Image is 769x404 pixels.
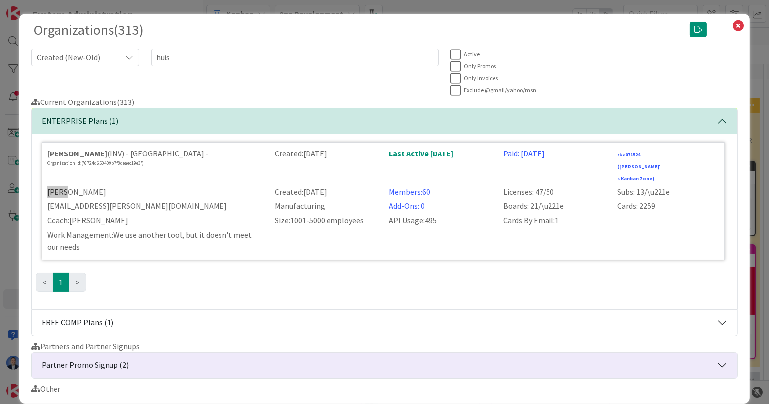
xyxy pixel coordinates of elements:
a: Add-Ons: 0 [389,201,425,211]
button: Only Promos [450,60,496,72]
strong: rkz071524 ([PERSON_NAME]'s Kanban Zone) [617,151,660,182]
button: Exclude @gmail/yahoo/msn [450,84,536,96]
div: API Usage: 495 [383,214,497,226]
span: Other [31,384,60,394]
div: Last Active [DATE] [383,148,497,183]
div: Licenses: 47/50 [497,186,611,198]
span: Active [464,51,480,57]
div: Boards: 21/\u221e [497,200,611,212]
button: Partner Promo Signup (2) [32,353,737,378]
a: Paid: [DATE] [503,149,545,158]
div: Size: 1001-5000 employees [269,214,383,226]
a: Members: 60 [389,187,430,197]
strong: [PERSON_NAME] [47,149,107,158]
div: Cards: 2259 [611,200,725,212]
span: Only Invoices [464,75,498,81]
div: Work Management: We use another tool, but it doesn't meet our needs [41,229,269,252]
div: Created: [DATE] [269,186,383,198]
button: Active [450,49,480,60]
span: Only Promos [464,63,496,69]
a: Page 1 is your current page [53,273,69,292]
div: [PERSON_NAME] [41,186,269,198]
ul: Pagination [36,273,733,292]
div: [EMAIL_ADDRESS][PERSON_NAME][DOMAIN_NAME] [41,200,269,212]
div: Subs: 13/\u221e [611,186,725,198]
button: ENTERPRISE Plans (1) [32,108,737,134]
div: Cards By Email: 1 [497,214,611,226]
div: Coach: [PERSON_NAME] [41,214,269,226]
div: Organization Id: ('6724d650409b7f8deaec19e3') [47,159,263,167]
button: FREE COMP Plans (1) [32,310,737,336]
div: (INV) - [GEOGRAPHIC_DATA] - [47,148,263,159]
h3: Organizations ( 313 ) [34,22,676,39]
button: Only Invoices [450,72,498,84]
div: Created: [DATE] [269,148,383,183]
span: Current Organizations ( 313 ) [31,97,134,107]
div: Manufacturing [269,200,383,212]
span: Created (New-Old) [37,50,117,64]
span: Exclude @gmail/yahoo/msn [464,87,536,93]
span: Partners and Partner Signups [31,341,140,351]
